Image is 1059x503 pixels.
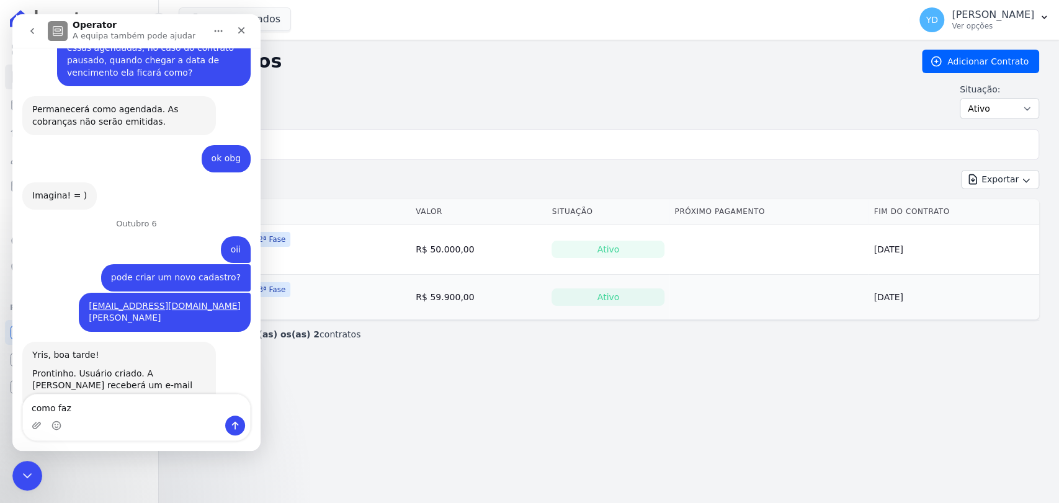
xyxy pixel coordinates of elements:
[76,286,228,310] div: [PERSON_NAME]
[11,380,238,401] textarea: Envie uma mensagem...
[10,82,203,121] div: Permanecerá como agendada. As cobranças não serão emitidas.
[960,83,1039,96] label: Situação:
[10,168,84,195] div: Imagina! = )
[218,229,228,242] div: oii
[5,347,153,372] a: Conta Hent
[10,250,238,278] div: YRIS diz…
[199,138,228,151] div: ok obg
[20,176,74,188] div: Imagina! = )
[194,5,218,29] button: Início
[231,329,319,339] b: todos(as) os(as) 2
[10,300,148,315] div: Plataformas
[66,278,238,318] div: [EMAIL_ADDRESS][DOMAIN_NAME][PERSON_NAME]
[5,256,153,280] a: Negativação
[19,406,29,416] button: Carregar anexo
[12,461,42,491] iframe: Intercom live chat
[5,146,153,171] a: Clientes
[179,199,411,225] th: Lote
[218,5,240,27] div: Fechar
[547,199,669,225] th: Situação
[10,222,238,251] div: YRIS diz…
[869,275,1039,320] td: [DATE]
[952,21,1034,31] p: Ver opções
[12,14,261,451] iframe: Intercom live chat
[99,257,228,270] div: pode criar um novo cadastro?
[5,65,153,89] a: Contratos
[952,9,1034,21] p: [PERSON_NAME]
[5,174,153,198] a: Minha Carteira
[411,275,547,320] td: R$ 59.900,00
[213,401,233,421] button: Enviar mensagem…
[179,50,902,73] h2: Contratos
[76,287,228,296] a: [EMAIL_ADDRESS][DOMAIN_NAME]
[5,201,153,226] a: Transferências
[89,250,238,277] div: pode criar um novo cadastro?
[5,228,153,253] a: Crédito
[669,199,869,225] th: Próximo Pagamento
[10,327,203,397] div: Yris, boa tarde!Prontinho. Usuário criado. A [PERSON_NAME] receberá um e-mail para cadastrar a se...
[208,222,238,249] div: oii
[869,225,1039,275] td: [DATE]
[10,131,238,168] div: YRIS diz…
[5,92,153,117] a: Parcelas
[10,327,238,407] div: Adriane diz…
[20,89,194,114] div: Permanecerá como agendada. As cobranças não serão emitidas.
[10,205,238,222] div: Outubro 6
[869,199,1039,225] th: Fim do Contrato
[909,2,1059,37] button: YD [PERSON_NAME] Ver opções
[179,7,291,31] button: 4 selecionados
[5,37,153,62] a: Visão Geral
[10,278,238,327] div: YRIS diz…
[926,16,937,24] span: YD
[411,225,547,275] td: R$ 50.000,00
[922,50,1039,73] a: Adicionar Contrato
[552,241,664,258] div: Ativo
[189,131,238,158] div: ok obg
[194,328,360,341] p: Exibindo contratos
[5,320,153,345] a: Recebíveis
[552,288,664,306] div: Ativo
[199,132,1034,157] input: Buscar por nome do lote
[10,82,238,131] div: Adriane diz…
[10,168,238,205] div: Adriane diz…
[20,354,194,390] div: Prontinho. Usuário criado. A [PERSON_NAME] receberá um e-mail para cadastrar a senha. ; )
[5,119,153,144] a: Lotes
[39,406,49,416] button: Seletor de emoji
[20,335,194,347] div: Yris, boa tarde!
[55,28,228,65] div: essas agendadas, no caso do contrato pausado, quando chegar a data de vencimento ela ficará como?
[60,16,183,28] p: A equipa também pode ajudar
[961,170,1039,189] button: Exportar
[411,199,547,225] th: Valor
